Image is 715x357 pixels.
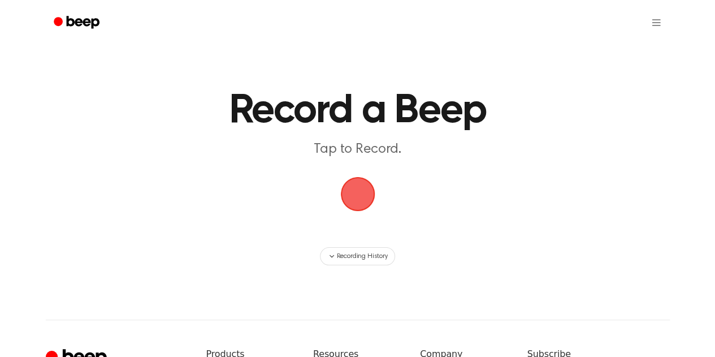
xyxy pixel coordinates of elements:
[122,91,593,131] h1: Record a Beep
[336,251,387,261] span: Recording History
[643,9,670,36] button: Open menu
[320,247,395,265] button: Recording History
[341,177,375,211] button: Beep Logo
[141,140,575,159] p: Tap to Record.
[46,12,110,34] a: Beep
